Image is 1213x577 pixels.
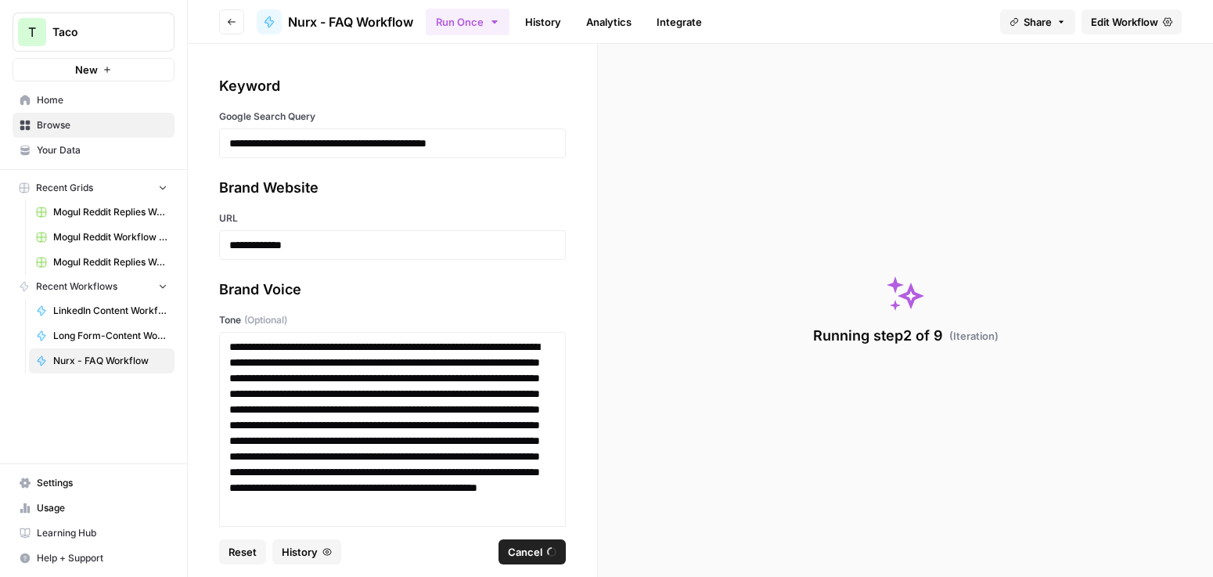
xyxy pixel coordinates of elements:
span: Cancel [508,544,542,560]
span: Recent Grids [36,181,93,195]
span: Recent Workflows [36,279,117,294]
span: Nurx - FAQ Workflow [53,354,167,368]
button: Cancel [499,539,566,564]
span: Share [1024,14,1052,30]
span: New [75,62,98,78]
div: Brand Voice [219,279,566,301]
button: New [13,58,175,81]
button: Workspace: Taco [13,13,175,52]
span: History [282,544,318,560]
a: Mogul Reddit Workflow Grid (1) [29,225,175,250]
button: Share [1000,9,1075,34]
a: LinkedIn Content Workflow [29,298,175,323]
span: Mogul Reddit Workflow Grid (1) [53,230,167,244]
button: Recent Grids [13,176,175,200]
span: Learning Hub [37,526,167,540]
span: LinkedIn Content Workflow [53,304,167,318]
span: Mogul Reddit Replies Workflow Grid (1) [53,255,167,269]
button: Help + Support [13,546,175,571]
span: Your Data [37,143,167,157]
a: Nurx - FAQ Workflow [257,9,413,34]
span: ( Iteration ) [949,328,999,344]
a: Learning Hub [13,521,175,546]
a: Nurx - FAQ Workflow [29,348,175,373]
button: Recent Workflows [13,275,175,298]
a: History [516,9,571,34]
a: Home [13,88,175,113]
button: Reset [219,539,266,564]
div: Keyword [219,75,566,97]
a: Mogul Reddit Replies Workflow Grid [29,200,175,225]
button: Run Once [426,9,509,35]
span: Long Form-Content Workflow - AI Clients (New) [53,329,167,343]
a: Integrate [647,9,711,34]
a: Your Data [13,138,175,163]
label: Tone [219,313,566,327]
span: Nurx - FAQ Workflow [288,13,413,31]
a: Long Form-Content Workflow - AI Clients (New) [29,323,175,348]
a: Usage [13,496,175,521]
span: Home [37,93,167,107]
span: Settings [37,476,167,490]
div: Running step 2 of 9 [813,325,999,347]
span: Mogul Reddit Replies Workflow Grid [53,205,167,219]
span: (Optional) [244,313,287,327]
a: Analytics [577,9,641,34]
a: Browse [13,113,175,138]
button: History [272,539,341,564]
span: Reset [229,544,257,560]
span: T [28,23,36,41]
a: Mogul Reddit Replies Workflow Grid (1) [29,250,175,275]
span: Edit Workflow [1091,14,1158,30]
span: Taco [52,24,147,40]
span: Usage [37,501,167,515]
label: Google Search Query [219,110,566,124]
span: Help + Support [37,551,167,565]
div: Brand Website [219,177,566,199]
span: Browse [37,118,167,132]
label: URL [219,211,566,225]
a: Settings [13,471,175,496]
a: Edit Workflow [1082,9,1182,34]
